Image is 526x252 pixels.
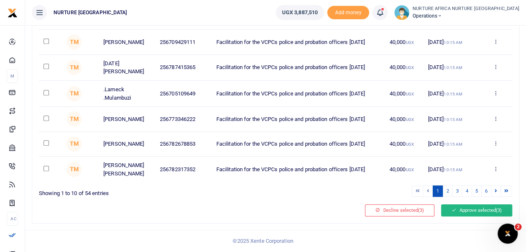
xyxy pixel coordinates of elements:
[99,157,155,182] td: [PERSON_NAME] [PERSON_NAME]
[405,117,413,122] small: UGX
[413,12,519,20] span: Operations
[212,30,385,54] td: Facilitation for the VCPCs police and probation officers [DATE]
[444,117,462,122] small: 10:15 AM
[418,207,424,213] span: (3)
[327,9,369,15] a: Add money
[67,162,82,177] span: Timothy Makumbi
[496,207,502,213] span: (3)
[385,81,423,107] td: 40,000
[327,6,369,20] span: Add money
[8,8,18,18] img: logo-small
[212,132,385,157] td: Facilitation for the VCPCs police and probation officers [DATE]
[212,81,385,107] td: Facilitation for the VCPCs police and probation officers [DATE]
[365,204,434,216] button: Decline selected(3)
[212,107,385,131] td: Facilitation for the VCPCs police and probation officers [DATE]
[472,185,482,197] a: 5
[99,55,155,81] td: [DATE][PERSON_NAME]
[7,212,18,226] li: Ac
[99,81,155,107] td: .Lameck .Mulambuzi
[99,132,155,157] td: [PERSON_NAME]
[405,142,413,147] small: UGX
[67,60,82,75] span: Timothy Makumbi
[7,69,18,83] li: M
[67,111,82,126] span: Timothy Makumbi
[423,55,479,81] td: [DATE]
[385,107,423,131] td: 40,000
[39,185,272,198] div: Showing 1 to 10 of 54 entries
[155,81,212,107] td: 256705109649
[498,224,518,244] iframe: Intercom live chat
[423,81,479,107] td: [DATE]
[67,86,82,101] span: Timothy Makumbi
[327,6,369,20] li: Toup your wallet
[515,224,521,230] span: 2
[444,167,462,172] small: 10:15 AM
[394,5,409,20] img: profile-user
[462,185,472,197] a: 4
[155,107,212,131] td: 256773346222
[155,132,212,157] td: 256782678853
[441,204,512,216] button: Approve selected(3)
[423,157,479,182] td: [DATE]
[444,65,462,70] small: 10:15 AM
[423,30,479,54] td: [DATE]
[155,30,212,54] td: 256709429111
[276,5,324,20] a: UGX 3,887,510
[385,55,423,81] td: 40,000
[385,157,423,182] td: 40,000
[405,40,413,45] small: UGX
[481,185,491,197] a: 6
[8,9,18,15] a: logo-small logo-large logo-large
[99,107,155,131] td: [PERSON_NAME]
[444,142,462,147] small: 10:15 AM
[155,55,212,81] td: 256787415365
[405,167,413,172] small: UGX
[452,185,462,197] a: 3
[385,30,423,54] td: 40,000
[423,107,479,131] td: [DATE]
[99,30,155,54] td: [PERSON_NAME]
[155,157,212,182] td: 256782317352
[444,40,462,45] small: 10:15 AM
[67,34,82,49] span: Timothy Makumbi
[433,185,443,197] a: 1
[394,5,519,20] a: profile-user NURTURE AFRICA NURTURE [GEOGRAPHIC_DATA] Operations
[385,132,423,157] td: 40,000
[272,5,327,20] li: Wallet ballance
[212,157,385,182] td: Facilitation for the VCPCs police and probation officers [DATE]
[282,8,318,17] span: UGX 3,887,510
[50,9,131,16] span: NURTURE [GEOGRAPHIC_DATA]
[444,92,462,96] small: 10:15 AM
[212,55,385,81] td: Facilitation for the VCPCs police and probation officers [DATE]
[413,5,519,13] small: NURTURE AFRICA NURTURE [GEOGRAPHIC_DATA]
[442,185,452,197] a: 2
[423,132,479,157] td: [DATE]
[67,136,82,152] span: Timothy Makumbi
[405,65,413,70] small: UGX
[405,92,413,96] small: UGX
